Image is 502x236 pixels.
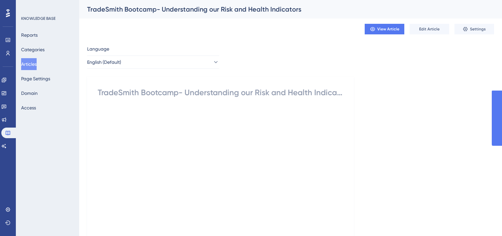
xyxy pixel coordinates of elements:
[21,44,45,56] button: Categories
[474,210,494,230] iframe: UserGuiding AI Assistant Launcher
[470,26,486,32] span: Settings
[21,16,55,21] div: KNOWLEDGE BASE
[419,26,440,32] span: Edit Article
[87,45,109,53] span: Language
[21,73,50,85] button: Page Settings
[377,26,399,32] span: View Article
[87,58,121,66] span: English (Default)
[87,56,219,69] button: English (Default)
[98,87,343,98] div: TradeSmith Bootcamp- Understanding our Risk and Health Indicators
[410,24,449,34] button: Edit Article
[21,87,38,99] button: Domain
[21,102,36,114] button: Access
[454,24,494,34] button: Settings
[21,58,37,70] button: Articles
[21,29,38,41] button: Reports
[87,5,478,14] div: TradeSmith Bootcamp- Understanding our Risk and Health Indicators
[365,24,404,34] button: View Article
